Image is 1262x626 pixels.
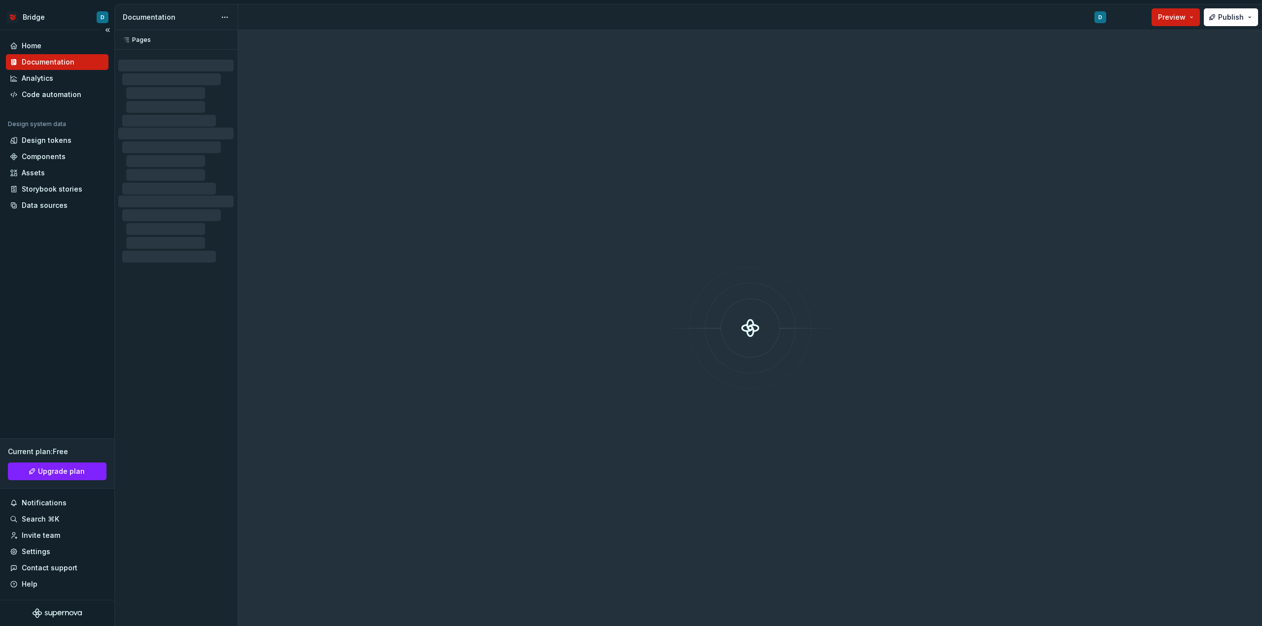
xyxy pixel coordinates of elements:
[33,608,82,618] svg: Supernova Logo
[6,38,108,54] a: Home
[1218,12,1244,22] span: Publish
[8,462,106,480] a: Upgrade plan
[6,511,108,527] button: Search ⌘K
[22,41,41,51] div: Home
[22,73,53,83] div: Analytics
[1158,12,1186,22] span: Preview
[1204,8,1258,26] button: Publish
[22,563,77,573] div: Contact support
[8,120,66,128] div: Design system data
[6,560,108,576] button: Contact support
[6,181,108,197] a: Storybook stories
[101,23,114,37] button: Collapse sidebar
[22,135,71,145] div: Design tokens
[22,547,50,557] div: Settings
[22,200,68,210] div: Data sources
[6,544,108,560] a: Settings
[6,527,108,543] a: Invite team
[6,70,108,86] a: Analytics
[6,87,108,102] a: Code automation
[22,152,66,162] div: Components
[22,530,60,540] div: Invite team
[101,13,105,21] div: D
[22,579,37,589] div: Help
[23,12,45,22] div: Bridge
[118,36,151,44] div: Pages
[7,11,19,23] img: 3f850d6b-8361-4b34-8a82-b945b4d8a89b.png
[6,198,108,213] a: Data sources
[123,12,216,22] div: Documentation
[22,90,81,99] div: Code automation
[1152,8,1200,26] button: Preview
[38,466,85,476] span: Upgrade plan
[22,184,82,194] div: Storybook stories
[6,165,108,181] a: Assets
[6,495,108,511] button: Notifications
[22,168,45,178] div: Assets
[22,498,67,508] div: Notifications
[1098,13,1102,21] div: D
[22,57,74,67] div: Documentation
[6,54,108,70] a: Documentation
[6,132,108,148] a: Design tokens
[8,447,106,457] div: Current plan : Free
[6,149,108,165] a: Components
[22,514,59,524] div: Search ⌘K
[2,6,112,28] button: BridgeD
[6,576,108,592] button: Help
